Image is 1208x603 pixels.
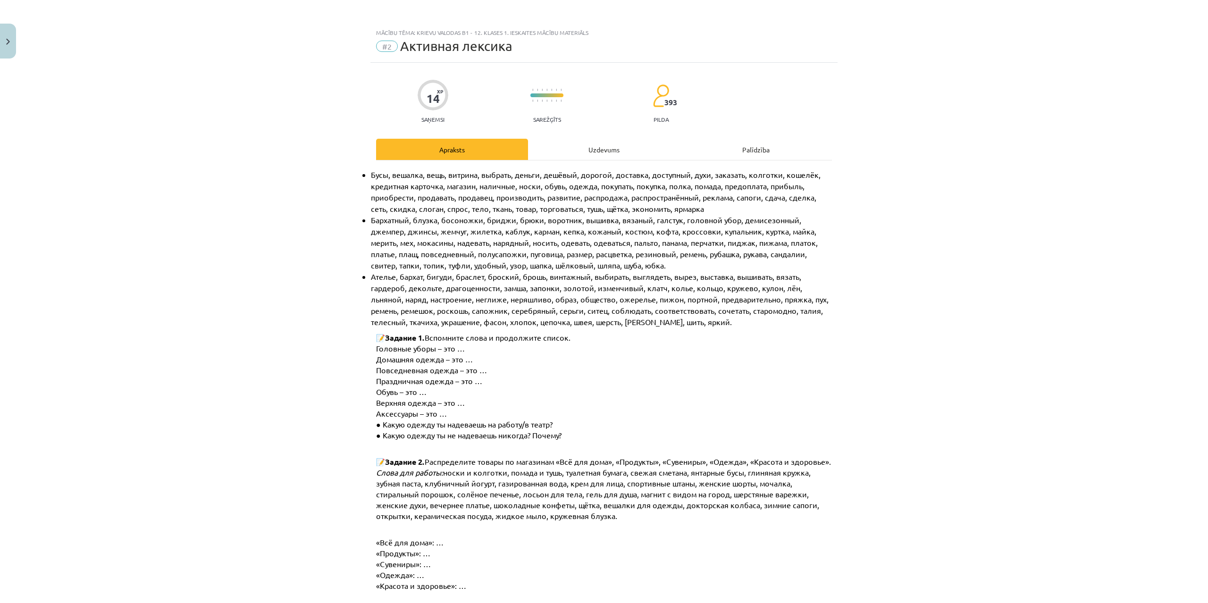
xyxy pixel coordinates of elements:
span: ● Какую одежду ты не надеваешь никогда? Почему? [376,430,562,440]
div: Apraksts [376,139,528,160]
span: 393 [664,98,677,107]
span: Активная лексика [400,38,512,54]
span: Повседневная одежда – это … [376,365,487,375]
img: icon-short-line-57e1e144782c952c97e751825c79c345078a6d821885a25fce030b3d8c18986b.svg [546,89,547,91]
div: Palīdzība [680,139,832,160]
span: XP [437,89,443,94]
img: icon-short-line-57e1e144782c952c97e751825c79c345078a6d821885a25fce030b3d8c18986b.svg [532,89,533,91]
img: icon-short-line-57e1e144782c952c97e751825c79c345078a6d821885a25fce030b3d8c18986b.svg [561,89,562,91]
img: icon-short-line-57e1e144782c952c97e751825c79c345078a6d821885a25fce030b3d8c18986b.svg [532,100,533,102]
div: Mācību tēma: Krievu valodas b1 - 12. klases 1. ieskaites mācību materiāls [376,29,832,36]
img: icon-close-lesson-0947bae3869378f0d4975bcd49f059093ad1ed9edebbc8119c70593378902aed.svg [6,39,10,45]
span: Слова для работы: [376,468,443,477]
p: pilda [654,116,669,123]
img: icon-short-line-57e1e144782c952c97e751825c79c345078a6d821885a25fce030b3d8c18986b.svg [537,100,538,102]
span: Бархатный, блузка, босоножки, бриджи, брюки, воротник, вышивка, вязаный, галстук, головной убор, ... [371,215,820,270]
span: Обувь – это … [376,387,427,396]
img: students-c634bb4e5e11cddfef0936a35e636f08e4e9abd3cc4e673bd6f9a4125e45ecb1.svg [653,84,669,108]
span: Праздничная одежда – это … [376,376,482,385]
span: «Всё для дома»: … [376,537,444,547]
span: Распределите товары по магазинам «Всё для дома», «Продукты», «Сувениры», «Одежда», «Красота и здо... [425,457,831,466]
span: Головные уборы – это … [376,343,465,353]
span: носки и колготки, помада и тушь, туалетная бумага, свежая сметана, янтарные бусы, глиняная кружка... [376,468,821,520]
span: Бусы, вешалка, вещь, витрина, выбрать, деньги, дешёвый, дорогой, доставка, доступный, духи, заказ... [371,170,822,213]
div: Uzdevums [528,139,680,160]
span: «Одежда»: … [376,570,424,579]
span: Задание 2. [385,457,425,467]
span: ● Какую одежду ты надеваешь на работу/в театр? [376,419,553,429]
img: icon-short-line-57e1e144782c952c97e751825c79c345078a6d821885a25fce030b3d8c18986b.svg [537,89,538,91]
img: icon-short-line-57e1e144782c952c97e751825c79c345078a6d821885a25fce030b3d8c18986b.svg [556,89,557,91]
span: #2 [376,41,398,52]
span: «Красота и здоровье»: … [376,581,466,590]
span: Верхняя одежда – это … [376,398,465,407]
span: 📝 [376,333,385,343]
img: icon-short-line-57e1e144782c952c97e751825c79c345078a6d821885a25fce030b3d8c18986b.svg [561,100,562,102]
div: 14 [427,92,440,105]
p: Saņemsi [418,116,448,123]
img: icon-short-line-57e1e144782c952c97e751825c79c345078a6d821885a25fce030b3d8c18986b.svg [551,100,552,102]
img: icon-short-line-57e1e144782c952c97e751825c79c345078a6d821885a25fce030b3d8c18986b.svg [542,89,543,91]
span: 📝 [376,457,385,467]
span: Домашняя одежда – это … [376,354,473,364]
img: icon-short-line-57e1e144782c952c97e751825c79c345078a6d821885a25fce030b3d8c18986b.svg [542,100,543,102]
img: icon-short-line-57e1e144782c952c97e751825c79c345078a6d821885a25fce030b3d8c18986b.svg [551,89,552,91]
p: Sarežģīts [533,116,561,123]
span: Аксессуары – это … [376,409,447,418]
span: Задание 1. [385,333,425,343]
span: «Сувениры»: … [376,559,431,569]
span: Ателье, бархат, бигуди, браслет, броский, брошь, винтажный, выбирать, выглядеть, вырез, выставка,... [371,272,830,327]
span: «Продукты»: … [376,548,430,558]
img: icon-short-line-57e1e144782c952c97e751825c79c345078a6d821885a25fce030b3d8c18986b.svg [556,100,557,102]
img: icon-short-line-57e1e144782c952c97e751825c79c345078a6d821885a25fce030b3d8c18986b.svg [546,100,547,102]
span: Вспомните слова и продолжите список. [425,333,570,342]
